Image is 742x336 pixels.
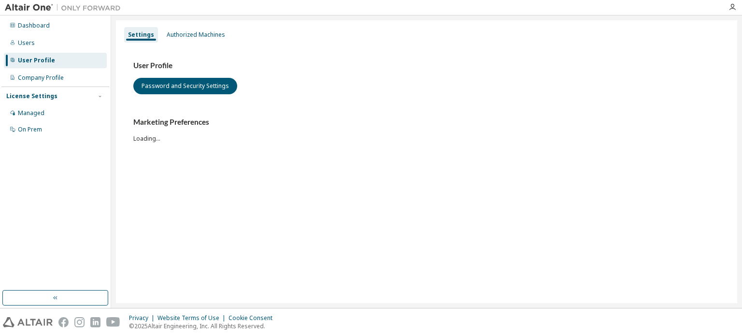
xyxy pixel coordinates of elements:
[228,314,278,322] div: Cookie Consent
[133,117,720,142] div: Loading...
[129,314,157,322] div: Privacy
[133,78,237,94] button: Password and Security Settings
[90,317,100,327] img: linkedin.svg
[133,117,720,127] h3: Marketing Preferences
[18,126,42,133] div: On Prem
[18,39,35,47] div: Users
[6,92,57,100] div: License Settings
[129,322,278,330] p: © 2025 Altair Engineering, Inc. All Rights Reserved.
[106,317,120,327] img: youtube.svg
[133,61,720,71] h3: User Profile
[5,3,126,13] img: Altair One
[58,317,69,327] img: facebook.svg
[74,317,85,327] img: instagram.svg
[18,109,44,117] div: Managed
[157,314,228,322] div: Website Terms of Use
[128,31,154,39] div: Settings
[167,31,225,39] div: Authorized Machines
[18,22,50,29] div: Dashboard
[3,317,53,327] img: altair_logo.svg
[18,74,64,82] div: Company Profile
[18,57,55,64] div: User Profile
